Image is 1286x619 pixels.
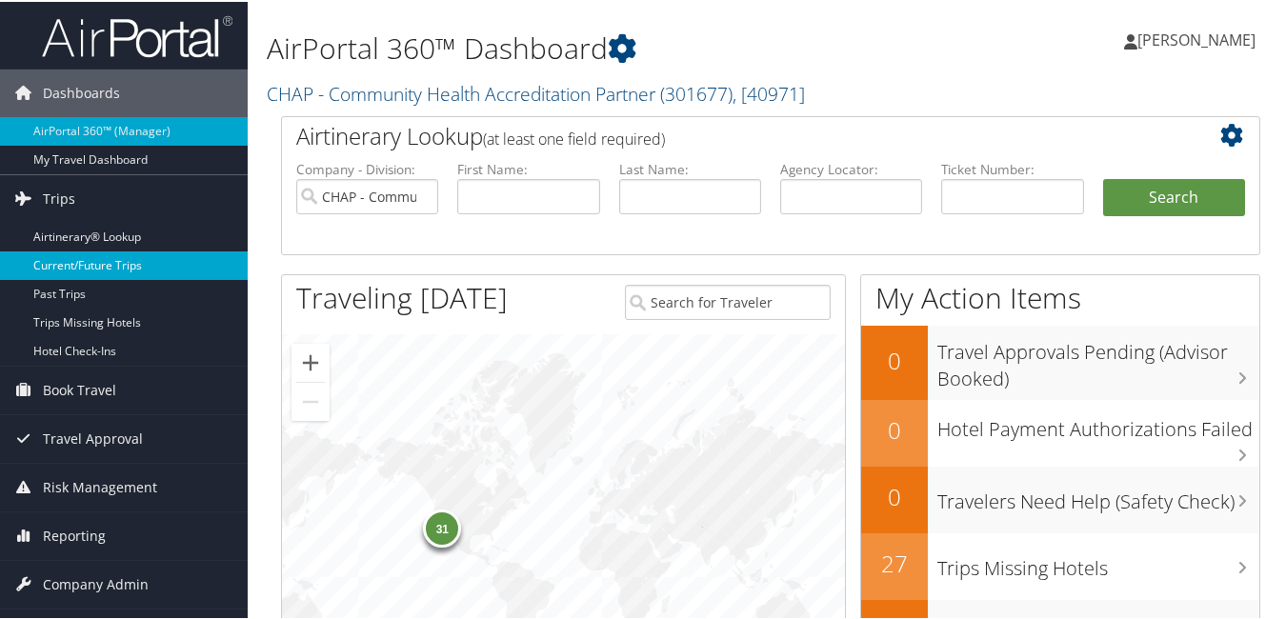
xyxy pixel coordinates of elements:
span: , [ 40971 ] [733,79,805,105]
h2: 0 [861,412,928,445]
span: Trips [43,173,75,221]
span: [PERSON_NAME] [1137,28,1256,49]
h3: Trips Missing Hotels [937,544,1259,580]
a: 0Travelers Need Help (Safety Check) [861,465,1259,531]
a: 0Travel Approvals Pending (Advisor Booked) [861,324,1259,397]
a: CHAP - Community Health Accreditation Partner [267,79,805,105]
a: 27Trips Missing Hotels [861,531,1259,598]
label: First Name: [457,158,599,177]
span: Dashboards [43,68,120,115]
span: Reporting [43,510,106,558]
input: Search for Traveler [625,283,831,318]
a: 0Hotel Payment Authorizations Failed [861,398,1259,465]
a: [PERSON_NAME] [1124,10,1275,67]
label: Company - Division: [296,158,438,177]
span: ( 301677 ) [660,79,733,105]
h1: Traveling [DATE] [296,276,508,316]
button: Zoom in [291,342,330,380]
button: Search [1103,177,1245,215]
h2: Airtinerary Lookup [296,118,1164,150]
span: Risk Management [43,462,157,509]
h1: AirPortal 360™ Dashboard [267,27,938,67]
h2: 0 [861,343,928,375]
h3: Hotel Payment Authorizations Failed [937,405,1259,441]
h1: My Action Items [861,276,1259,316]
label: Agency Locator: [780,158,922,177]
span: Book Travel [43,365,116,412]
div: 31 [423,508,461,546]
label: Ticket Number: [941,158,1083,177]
span: (at least one field required) [483,127,665,148]
img: airportal-logo.png [42,12,232,57]
label: Last Name: [619,158,761,177]
button: Zoom out [291,381,330,419]
span: Travel Approval [43,413,143,461]
h3: Travelers Need Help (Safety Check) [937,477,1259,513]
span: Company Admin [43,559,149,607]
h2: 27 [861,546,928,578]
h2: 0 [861,479,928,511]
h3: Travel Approvals Pending (Advisor Booked) [937,328,1259,390]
